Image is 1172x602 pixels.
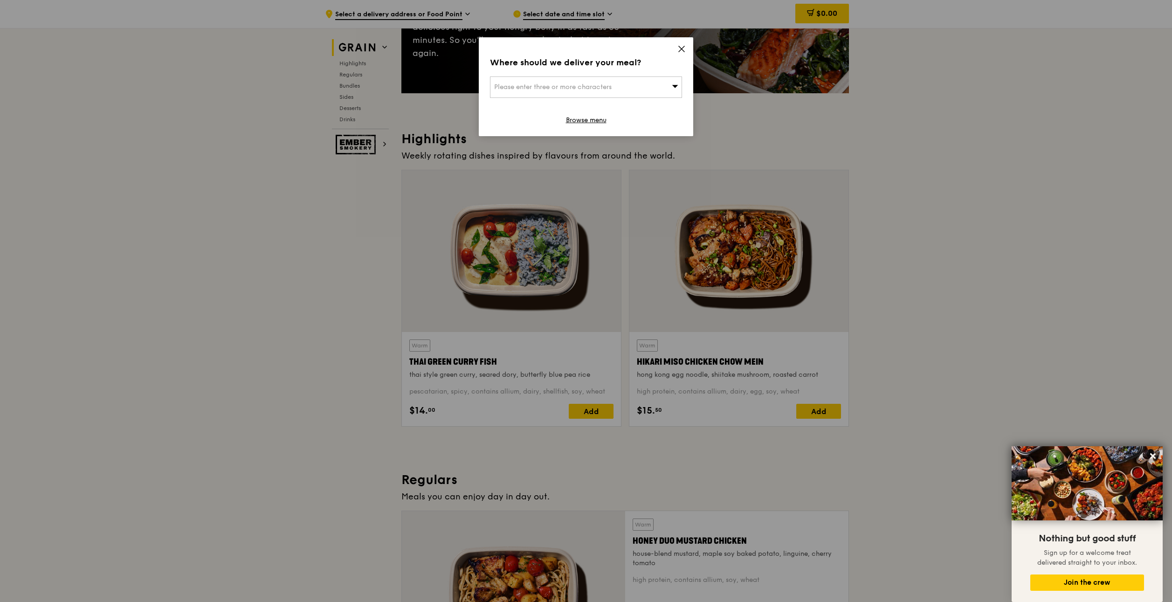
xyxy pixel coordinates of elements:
[1145,449,1160,464] button: Close
[1012,446,1163,520] img: DSC07876-Edit02-Large.jpeg
[566,116,607,125] a: Browse menu
[1039,533,1136,544] span: Nothing but good stuff
[494,83,612,91] span: Please enter three or more characters
[490,56,682,69] div: Where should we deliver your meal?
[1030,574,1144,591] button: Join the crew
[1037,549,1137,567] span: Sign up for a welcome treat delivered straight to your inbox.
